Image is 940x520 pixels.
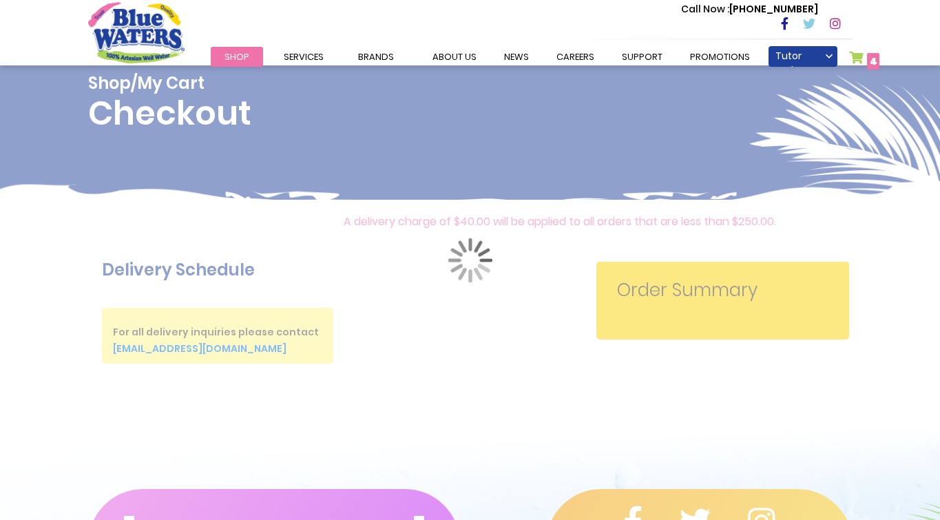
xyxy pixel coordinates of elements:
[358,50,394,63] span: Brands
[284,50,324,63] span: Services
[681,2,818,17] p: [PHONE_NUMBER]
[849,51,880,71] a: 4
[490,47,543,67] a: News
[448,238,492,282] img: Loading...
[88,2,185,63] a: store logo
[543,47,608,67] a: careers
[870,54,877,68] span: 4
[681,2,729,16] span: Call Now :
[676,47,764,67] a: Promotions
[608,47,676,67] a: support
[224,50,249,63] span: Shop
[419,47,490,67] a: about us
[769,46,837,67] a: Tutor Owls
